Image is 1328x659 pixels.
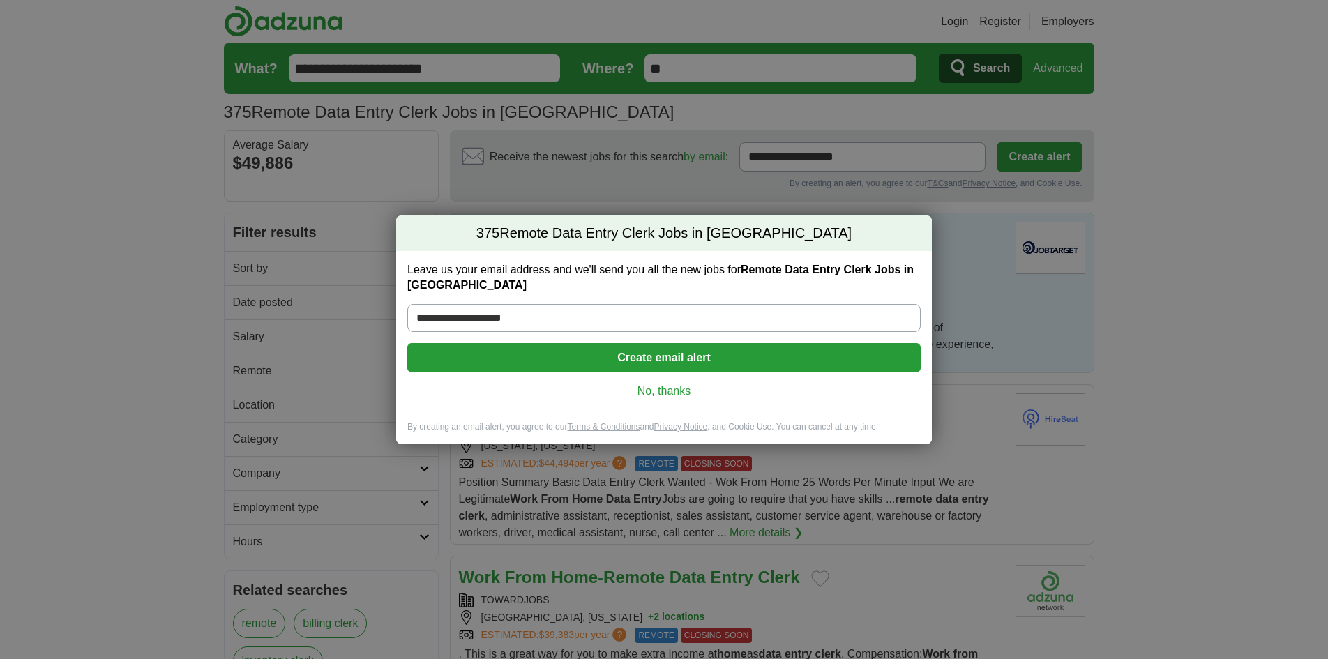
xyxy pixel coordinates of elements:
a: No, thanks [418,384,910,399]
button: Create email alert [407,343,921,372]
h2: Remote Data Entry Clerk Jobs in [GEOGRAPHIC_DATA] [396,215,932,252]
div: By creating an email alert, you agree to our and , and Cookie Use. You can cancel at any time. [396,421,932,444]
label: Leave us your email address and we'll send you all the new jobs for [407,262,921,293]
a: Terms & Conditions [567,422,640,432]
a: Privacy Notice [654,422,708,432]
span: 375 [476,224,499,243]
